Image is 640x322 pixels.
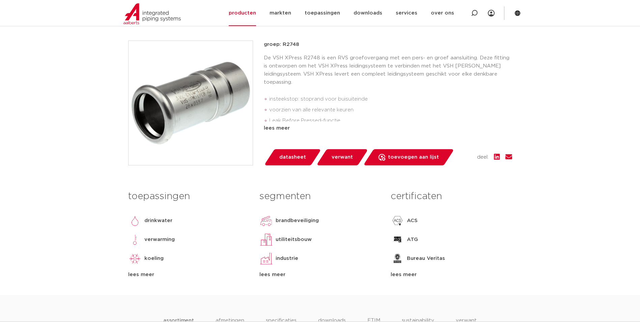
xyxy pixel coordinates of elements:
[128,233,142,246] img: verwarming
[128,190,249,203] h3: toepassingen
[129,41,253,165] img: Product Image for VSH XPress RVS groefovergang (press x groef)
[264,149,321,165] a: datasheet
[128,271,249,279] div: lees meer
[128,214,142,227] img: drinkwater
[391,214,404,227] img: ACS
[407,217,418,225] p: ACS
[264,54,512,86] p: De VSH XPress R2748 is een RVS groefovergang met een pers- en groef aansluiting. Deze fitting is ...
[332,152,353,163] span: verwant
[269,94,512,105] li: insteekstop: stoprand voor buisuiteinde
[144,236,175,244] p: verwarming
[276,217,319,225] p: brandbeveiliging
[391,190,512,203] h3: certificaten
[388,152,439,163] span: toevoegen aan lijst
[259,252,273,265] img: industrie
[259,233,273,246] img: utiliteitsbouw
[391,271,512,279] div: lees meer
[407,254,445,263] p: Bureau Veritas
[407,236,418,244] p: ATG
[276,254,298,263] p: industrie
[477,153,489,161] span: deel:
[391,252,404,265] img: Bureau Veritas
[259,190,381,203] h3: segmenten
[264,41,512,49] p: groep: R2748
[279,152,306,163] span: datasheet
[391,233,404,246] img: ATG
[269,115,512,126] li: Leak Before Pressed-functie
[276,236,312,244] p: utiliteitsbouw
[264,124,512,132] div: lees meer
[259,271,381,279] div: lees meer
[269,105,512,115] li: voorzien van alle relevante keuren
[144,254,164,263] p: koeling
[316,149,368,165] a: verwant
[144,217,172,225] p: drinkwater
[128,252,142,265] img: koeling
[259,214,273,227] img: brandbeveiliging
